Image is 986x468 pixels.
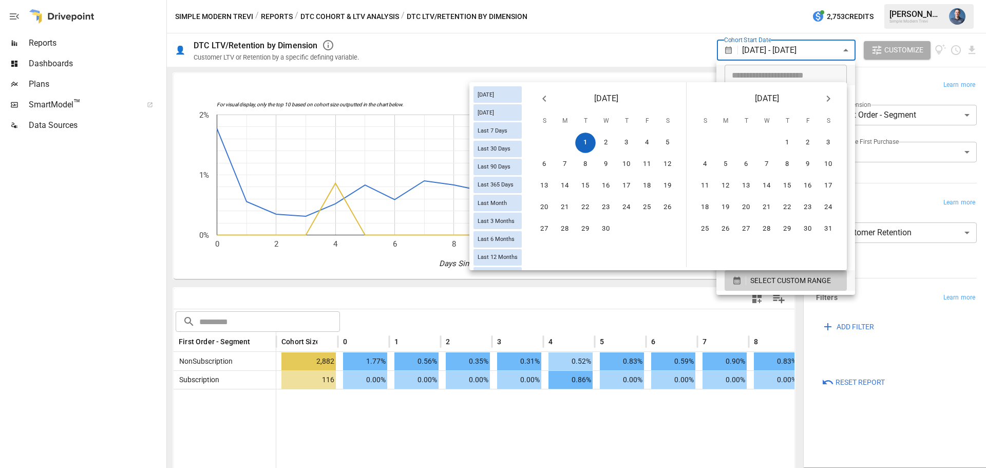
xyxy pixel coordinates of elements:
[750,274,831,287] span: SELECT CUSTOM RANGE
[657,133,678,153] button: 5
[799,111,817,132] span: Friday
[777,219,798,239] button: 29
[473,200,511,207] span: Last Month
[657,197,678,218] button: 26
[473,177,522,193] div: Last 365 Days
[638,111,656,132] span: Friday
[575,219,596,239] button: 29
[575,154,596,175] button: 8
[778,111,797,132] span: Thursday
[597,111,615,132] span: Wednesday
[798,219,818,239] button: 30
[616,133,637,153] button: 3
[819,111,838,132] span: Saturday
[725,270,847,291] button: SELECT CUSTOM RANGE
[736,197,756,218] button: 20
[637,133,657,153] button: 4
[555,197,575,218] button: 21
[695,219,715,239] button: 25
[473,109,498,116] span: [DATE]
[736,154,756,175] button: 6
[473,236,519,242] span: Last 6 Months
[777,176,798,196] button: 15
[473,141,522,157] div: Last 30 Days
[695,197,715,218] button: 18
[473,231,522,248] div: Last 6 Months
[555,154,575,175] button: 7
[616,197,637,218] button: 24
[715,154,736,175] button: 5
[534,176,555,196] button: 13
[695,176,715,196] button: 11
[798,176,818,196] button: 16
[473,91,498,98] span: [DATE]
[736,176,756,196] button: 13
[737,111,755,132] span: Tuesday
[818,154,839,175] button: 10
[798,154,818,175] button: 9
[818,88,839,109] button: Next month
[657,176,678,196] button: 19
[473,163,515,170] span: Last 90 Days
[473,267,522,284] div: Last Year
[473,122,522,139] div: Last 7 Days
[556,111,574,132] span: Monday
[637,176,657,196] button: 18
[575,176,596,196] button: 15
[596,219,616,239] button: 30
[756,197,777,218] button: 21
[757,111,776,132] span: Wednesday
[473,195,522,211] div: Last Month
[534,219,555,239] button: 27
[576,111,595,132] span: Tuesday
[818,219,839,239] button: 31
[736,219,756,239] button: 27
[658,111,677,132] span: Saturday
[755,91,779,106] span: [DATE]
[756,219,777,239] button: 28
[818,197,839,218] button: 24
[756,154,777,175] button: 7
[473,213,522,229] div: Last 3 Months
[777,133,798,153] button: 1
[617,111,636,132] span: Thursday
[657,154,678,175] button: 12
[616,176,637,196] button: 17
[596,133,616,153] button: 2
[798,133,818,153] button: 2
[473,86,522,103] div: [DATE]
[715,219,736,239] button: 26
[473,159,522,175] div: Last 90 Days
[594,91,618,106] span: [DATE]
[637,197,657,218] button: 25
[473,104,522,121] div: [DATE]
[777,154,798,175] button: 8
[534,197,555,218] button: 20
[473,127,511,134] span: Last 7 Days
[575,133,596,153] button: 1
[473,249,522,266] div: Last 12 Months
[555,176,575,196] button: 14
[596,154,616,175] button: 9
[637,154,657,175] button: 11
[473,218,519,224] span: Last 3 Months
[716,111,735,132] span: Monday
[777,197,798,218] button: 22
[473,181,518,188] span: Last 365 Days
[596,197,616,218] button: 23
[473,145,515,152] span: Last 30 Days
[798,197,818,218] button: 23
[534,88,555,109] button: Previous month
[616,154,637,175] button: 10
[596,176,616,196] button: 16
[695,154,715,175] button: 4
[535,111,554,132] span: Sunday
[473,254,522,260] span: Last 12 Months
[818,176,839,196] button: 17
[715,176,736,196] button: 12
[756,176,777,196] button: 14
[696,111,714,132] span: Sunday
[555,219,575,239] button: 28
[818,133,839,153] button: 3
[715,197,736,218] button: 19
